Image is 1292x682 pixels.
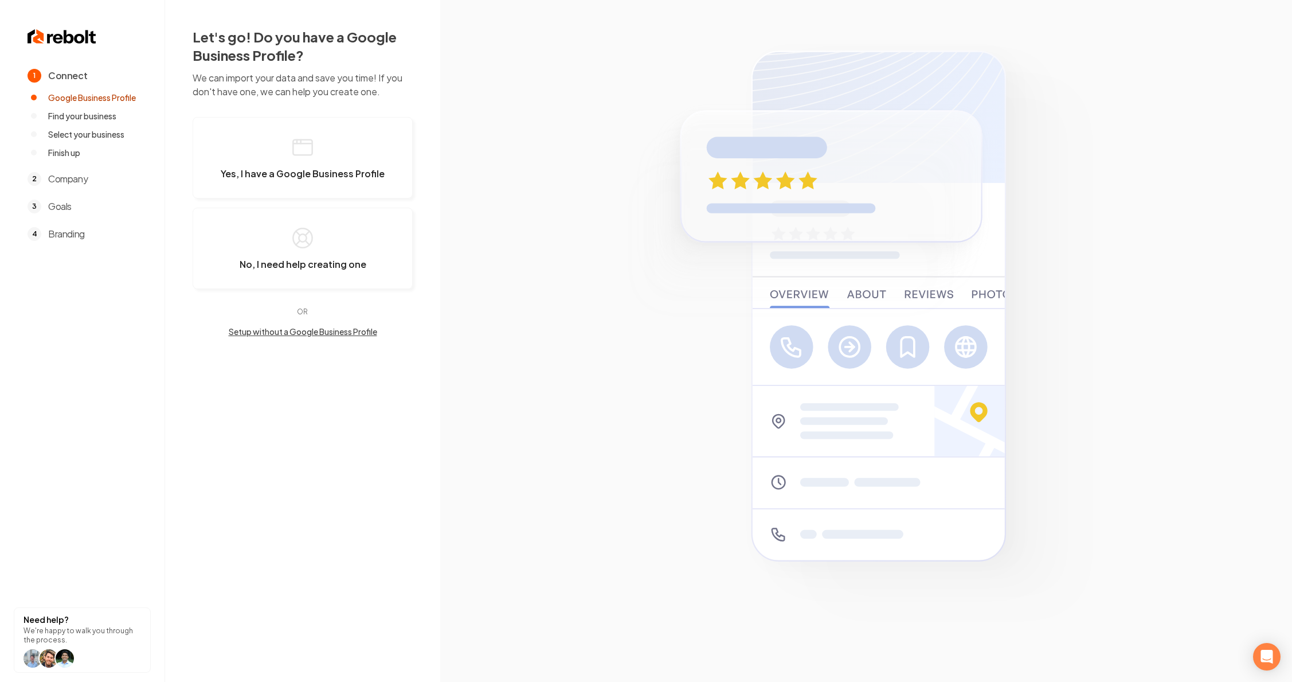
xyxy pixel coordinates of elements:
span: Connect [48,69,87,83]
img: help icon arwin [56,649,74,668]
span: 3 [28,200,41,213]
h2: Let's go! Do you have a Google Business Profile? [193,28,413,64]
span: Find your business [48,110,116,122]
span: 2 [28,172,41,186]
p: We're happy to walk you through the process. [24,626,141,645]
span: Yes, I have a Google Business Profile [221,168,385,180]
span: Select your business [48,128,124,140]
img: help icon Will [40,649,58,668]
img: Google Business Profile [610,32,1122,650]
button: Need help?We're happy to walk you through the process.help icon Willhelp icon Willhelp icon arwin [14,607,151,673]
button: No, I need help creating one [193,208,413,289]
span: Company [48,172,88,186]
span: Branding [48,227,85,241]
img: help icon Will [24,649,42,668]
span: 4 [28,227,41,241]
div: Open Intercom Messenger [1253,643,1281,671]
button: Yes, I have a Google Business Profile [193,117,413,198]
p: We can import your data and save you time! If you don't have one, we can help you create one. [193,71,413,99]
span: No, I need help creating one [240,259,366,270]
span: Google Business Profile [48,92,136,103]
strong: Need help? [24,614,69,625]
span: Finish up [48,147,80,158]
img: Rebolt Logo [28,28,96,46]
button: Setup without a Google Business Profile [193,326,413,337]
span: 1 [28,69,41,83]
span: Goals [48,200,72,213]
p: OR [193,307,413,317]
